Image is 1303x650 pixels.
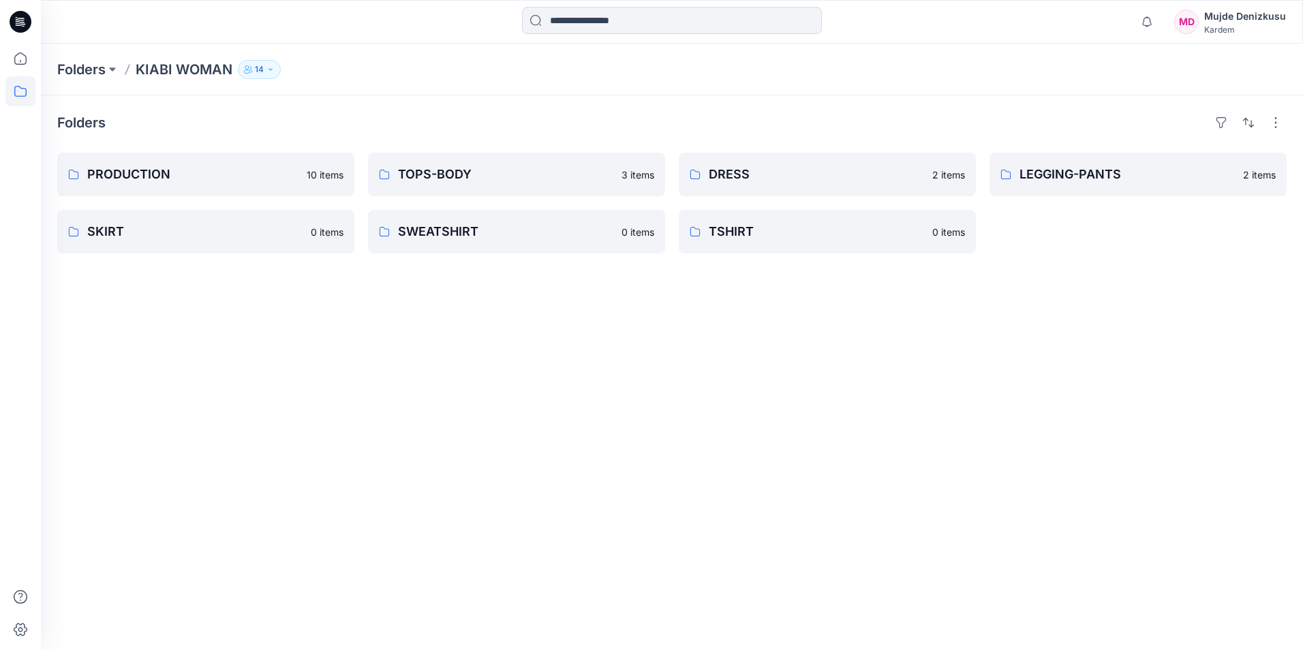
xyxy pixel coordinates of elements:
div: Kardem [1204,25,1286,35]
a: SKIRT0 items [57,210,354,253]
p: TSHIRT [709,222,924,241]
p: 2 items [932,168,965,182]
a: DRESS2 items [679,153,976,196]
p: 2 items [1243,168,1276,182]
p: TOPS-BODY [398,165,613,184]
h4: Folders [57,114,106,131]
a: PRODUCTION10 items [57,153,354,196]
a: LEGGING-PANTS2 items [990,153,1287,196]
p: 3 items [622,168,654,182]
p: DRESS [709,165,924,184]
a: Folders [57,60,106,79]
p: KIABI WOMAN [136,60,232,79]
p: 0 items [311,225,343,239]
p: 0 items [932,225,965,239]
p: 14 [255,62,264,77]
div: MD [1174,10,1199,34]
p: 0 items [622,225,654,239]
a: SWEATSHIRT0 items [368,210,665,253]
p: LEGGING-PANTS [1020,165,1235,184]
p: PRODUCTION [87,165,298,184]
p: 10 items [307,168,343,182]
p: SKIRT [87,222,303,241]
div: Mujde Denizkusu [1204,8,1286,25]
button: 14 [238,60,281,79]
a: TSHIRT0 items [679,210,976,253]
p: SWEATSHIRT [398,222,613,241]
a: TOPS-BODY3 items [368,153,665,196]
